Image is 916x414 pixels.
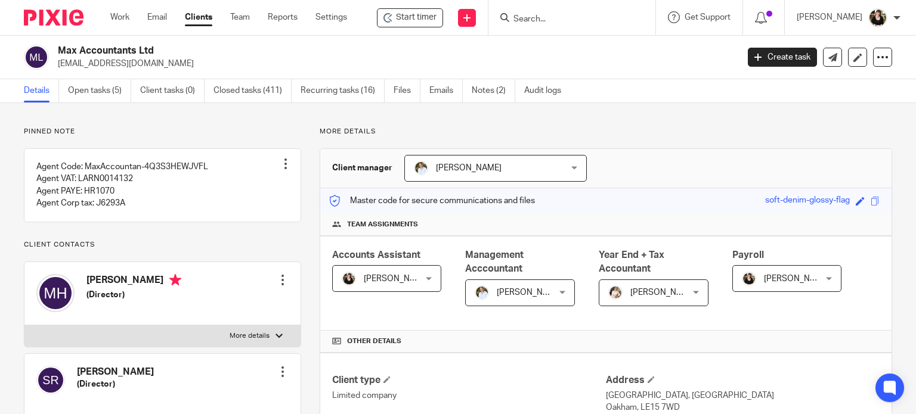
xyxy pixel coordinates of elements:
h4: [PERSON_NAME] [86,274,181,289]
img: Pixie [24,10,83,26]
a: Settings [315,11,347,23]
a: Open tasks (5) [68,79,131,102]
div: soft-denim-glossy-flag [765,194,850,208]
a: Details [24,79,59,102]
span: [PERSON_NAME] [436,164,502,172]
p: More details [230,331,270,341]
input: Search [512,14,620,25]
a: Closed tasks (411) [213,79,292,102]
span: Accounts Assistant [332,250,420,260]
p: [EMAIL_ADDRESS][DOMAIN_NAME] [58,58,730,70]
a: Recurring tasks (16) [301,79,385,102]
span: [PERSON_NAME] [497,288,562,297]
a: Audit logs [524,79,570,102]
img: svg%3E [36,274,75,312]
h4: [PERSON_NAME] [77,366,154,378]
a: Emails [429,79,463,102]
p: Client contacts [24,240,301,250]
span: Payroll [732,250,764,260]
a: Reports [268,11,298,23]
a: Work [110,11,129,23]
p: Pinned note [24,127,301,136]
img: svg%3E [24,45,49,70]
img: Kayleigh%20Henson.jpeg [608,285,623,300]
div: Max Accountants Ltd [377,8,443,27]
span: [PERSON_NAME] [630,288,696,297]
img: Helen%20Campbell.jpeg [342,272,356,286]
a: Client tasks (0) [140,79,205,102]
p: Master code for secure communications and files [329,195,535,207]
p: Oakham, LE15 7WD [606,401,880,413]
img: sarah-royle.jpg [475,285,489,300]
span: Management Acccountant [465,250,524,273]
h4: Address [606,374,880,387]
p: Limited company [332,390,606,401]
span: Other details [347,337,401,346]
img: svg%3E [36,366,65,394]
img: sarah-royle.jpg [414,161,428,175]
span: Get Support [685,13,731,21]
a: Email [147,11,167,23]
a: Notes (2) [472,79,515,102]
span: [PERSON_NAME] [364,275,429,283]
span: Year End + Tax Accountant [599,250,664,273]
h3: Client manager [332,162,392,174]
a: Team [230,11,250,23]
i: Primary [169,274,181,286]
h2: Max Accountants Ltd [58,45,596,57]
span: Start timer [396,11,437,24]
h5: (Director) [77,378,154,390]
img: Helen%20Campbell.jpeg [868,8,887,27]
h4: Client type [332,374,606,387]
span: [PERSON_NAME] [764,275,830,283]
a: Files [394,79,420,102]
a: Clients [185,11,212,23]
span: Team assignments [347,220,418,229]
p: [GEOGRAPHIC_DATA], [GEOGRAPHIC_DATA] [606,390,880,401]
p: [PERSON_NAME] [797,11,862,23]
a: Create task [748,48,817,67]
h5: (Director) [86,289,181,301]
img: Helen%20Campbell.jpeg [742,272,756,286]
p: More details [320,127,892,136]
